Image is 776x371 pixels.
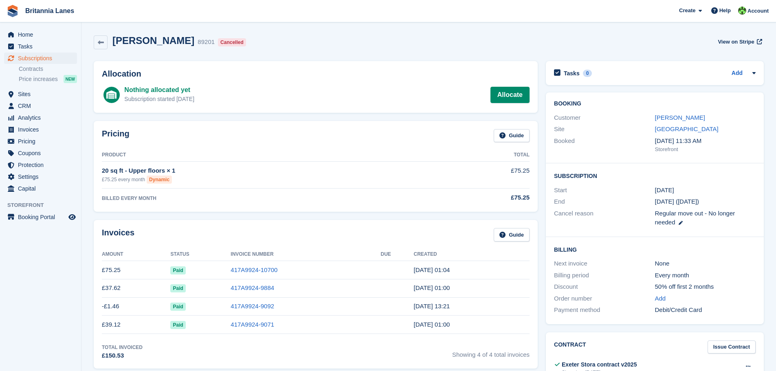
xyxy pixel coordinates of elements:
[7,201,81,209] span: Storefront
[655,145,756,154] div: Storefront
[18,147,67,159] span: Coupons
[18,29,67,40] span: Home
[102,166,443,176] div: 20 sq ft - Upper floors × 1
[583,70,592,77] div: 0
[414,266,450,273] time: 2025-08-14 00:04:08 UTC
[554,259,655,268] div: Next invoice
[18,124,67,135] span: Invoices
[124,95,194,103] div: Subscription started [DATE]
[443,193,530,202] div: £75.25
[218,38,246,46] div: Cancelled
[112,35,194,46] h2: [PERSON_NAME]
[4,88,77,100] a: menu
[170,266,185,274] span: Paid
[655,136,756,146] div: [DATE] 11:33 AM
[18,53,67,64] span: Subscriptions
[67,212,77,222] a: Preview store
[4,100,77,112] a: menu
[564,70,580,77] h2: Tasks
[4,171,77,182] a: menu
[708,340,756,354] a: Issue Contract
[554,186,655,195] div: Start
[18,211,67,223] span: Booking Portal
[655,114,705,121] a: [PERSON_NAME]
[170,303,185,311] span: Paid
[554,197,655,206] div: End
[102,149,443,162] th: Product
[4,211,77,223] a: menu
[732,69,743,78] a: Add
[494,228,530,241] a: Guide
[655,282,756,292] div: 50% off first 2 months
[18,41,67,52] span: Tasks
[554,136,655,154] div: Booked
[18,171,67,182] span: Settings
[4,41,77,52] a: menu
[719,7,731,15] span: Help
[443,162,530,188] td: £75.25
[554,340,586,354] h2: Contract
[102,69,530,79] h2: Allocation
[747,7,769,15] span: Account
[679,7,695,15] span: Create
[655,198,699,205] span: [DATE] ([DATE])
[102,297,170,316] td: -£1.46
[4,29,77,40] a: menu
[231,284,274,291] a: 417A9924-9884
[170,248,231,261] th: Status
[231,248,380,261] th: Invoice Number
[718,38,754,46] span: View on Stripe
[170,321,185,329] span: Paid
[102,195,443,202] div: BILLED EVERY MONTH
[64,75,77,83] div: NEW
[655,271,756,280] div: Every month
[102,129,130,143] h2: Pricing
[18,100,67,112] span: CRM
[554,113,655,123] div: Customer
[4,124,77,135] a: menu
[554,125,655,134] div: Site
[18,183,67,194] span: Capital
[4,136,77,147] a: menu
[554,171,756,180] h2: Subscription
[4,159,77,171] a: menu
[655,186,674,195] time: 2025-06-14 00:00:00 UTC
[414,303,450,310] time: 2025-06-14 12:21:11 UTC
[554,271,655,280] div: Billing period
[102,279,170,297] td: £37.62
[655,294,666,303] a: Add
[231,303,274,310] a: 417A9924-9092
[18,136,67,147] span: Pricing
[4,183,77,194] a: menu
[554,294,655,303] div: Order number
[18,88,67,100] span: Sites
[198,37,215,47] div: 89201
[124,85,194,95] div: Nothing allocated yet
[554,282,655,292] div: Discount
[452,344,530,360] span: Showing 4 of 4 total invoices
[380,248,413,261] th: Due
[554,101,756,107] h2: Booking
[4,147,77,159] a: menu
[19,75,77,83] a: Price increases NEW
[170,284,185,292] span: Paid
[655,125,719,132] a: [GEOGRAPHIC_DATA]
[738,7,746,15] img: Robert Parr
[494,129,530,143] a: Guide
[554,305,655,315] div: Payment method
[102,248,170,261] th: Amount
[102,344,143,351] div: Total Invoiced
[18,159,67,171] span: Protection
[102,228,134,241] h2: Invoices
[102,261,170,279] td: £75.25
[443,149,530,162] th: Total
[22,4,77,18] a: Britannia Lanes
[231,266,277,273] a: 417A9924-10700
[414,248,530,261] th: Created
[414,284,450,291] time: 2025-07-14 00:00:19 UTC
[714,35,764,48] a: View on Stripe
[18,112,67,123] span: Analytics
[554,209,655,227] div: Cancel reason
[7,5,19,17] img: stora-icon-8386f47178a22dfd0bd8f6a31ec36ba5ce8667c1dd55bd0f319d3a0aa187defe.svg
[655,305,756,315] div: Debit/Credit Card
